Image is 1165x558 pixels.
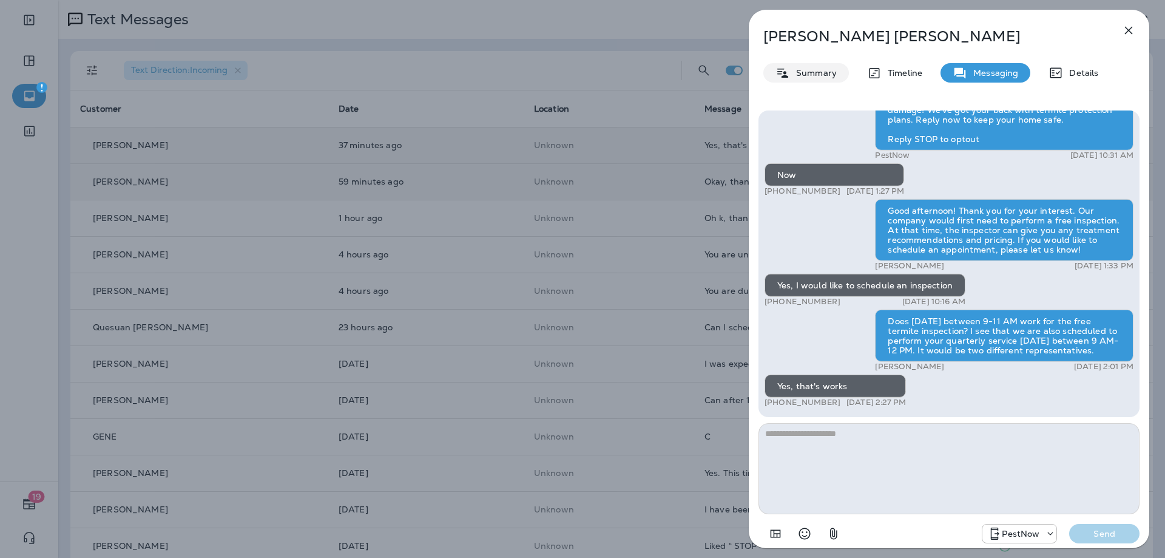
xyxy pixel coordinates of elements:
div: Now [765,163,904,186]
button: Select an emoji [792,522,817,546]
p: [PHONE_NUMBER] [765,297,840,307]
p: Details [1063,68,1098,78]
p: [PERSON_NAME] [PERSON_NAME] [763,28,1095,45]
div: Does [DATE] between 9-11 AM work for the free termite inspection? I see that we are also schedule... [875,310,1133,362]
p: [PERSON_NAME] [875,362,944,372]
div: Good afternoon! Thank you for your interest. Our company would first need to perform a free inspe... [875,199,1133,261]
div: PestNow: Home insurance doesn't cover termite damage! We've got your back with termite protection... [875,89,1133,151]
button: Add in a premade template [763,522,788,546]
div: +1 (703) 691-5149 [982,526,1056,541]
p: [DATE] 1:33 PM [1075,261,1133,271]
div: Yes, that's works [765,375,906,398]
p: PestNow [875,151,910,160]
p: Timeline [882,68,922,78]
p: Messaging [967,68,1018,78]
p: [DATE] 2:27 PM [846,398,906,407]
p: Summary [790,68,837,78]
p: [PHONE_NUMBER] [765,186,840,196]
p: [PERSON_NAME] [875,261,944,271]
p: [DATE] 2:01 PM [1074,362,1133,372]
p: [DATE] 10:16 AM [902,297,965,307]
div: Yes, I would like to schedule an inspection [765,274,965,297]
p: PestNow [1002,529,1039,539]
p: [PHONE_NUMBER] [765,398,840,407]
p: [DATE] 10:31 AM [1070,151,1133,160]
p: [DATE] 1:27 PM [846,186,904,196]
